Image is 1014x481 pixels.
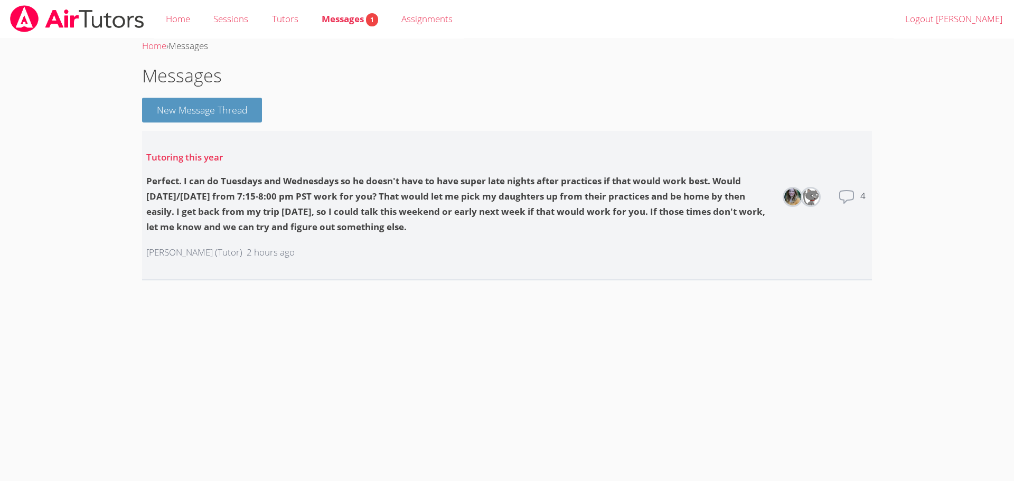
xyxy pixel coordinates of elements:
[860,188,868,222] dd: 4
[142,98,262,122] button: New Message Thread
[366,13,378,26] span: 1
[146,245,242,260] p: [PERSON_NAME] (Tutor)
[784,188,801,205] img: Hilary Collier
[322,13,378,25] span: Messages
[142,62,872,89] h1: Messages
[802,188,819,205] img: Jacob Carballo
[142,39,872,54] div: ›
[146,174,773,235] div: Perfect. I can do Tuesdays and Wednesdays so he doesn't have to have super late nights after prac...
[142,40,166,52] a: Home
[9,5,145,32] img: airtutors_banner-c4298cdbf04f3fff15de1276eac7730deb9818008684d7c2e4769d2f7ddbe033.png
[168,40,208,52] span: Messages
[146,151,223,163] a: Tutoring this year
[247,245,295,260] p: 2 hours ago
